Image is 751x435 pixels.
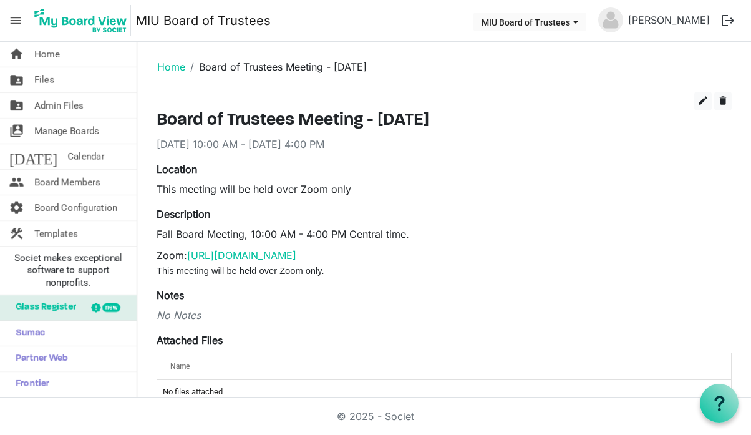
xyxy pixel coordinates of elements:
a: [URL][DOMAIN_NAME] [187,249,296,261]
a: © 2025 - Societ [337,410,414,423]
span: Name [170,362,190,371]
span: construction [9,221,24,246]
div: This meeting will be held over Zoom only [157,182,732,197]
span: Manage Boards [34,119,99,144]
span: Frontier [9,372,49,397]
p: Zoom: [157,248,732,278]
span: edit [697,95,709,106]
a: MIU Board of Trustees [136,8,271,33]
label: Description [157,207,210,222]
a: My Board View Logo [31,5,136,36]
span: menu [4,9,27,32]
img: no-profile-picture.svg [598,7,623,32]
label: Location [157,162,197,177]
li: Board of Trustees Meeting - [DATE] [185,59,367,74]
span: Templates [34,221,78,246]
div: new [102,303,120,312]
button: logout [715,7,741,34]
div: No Notes [157,308,732,323]
button: MIU Board of Trustees dropdownbutton [473,13,586,31]
button: delete [714,92,732,110]
span: Admin Files [34,93,84,118]
span: Partner Web [9,346,68,371]
td: No files attached [157,380,731,404]
h3: Board of Trustees Meeting - [DATE] [157,110,732,132]
a: Home [157,61,185,73]
span: This meeting will be held over Zoom only. [157,266,324,276]
span: delete [717,95,729,106]
span: Home [34,42,60,67]
span: Board Configuration [34,195,117,220]
span: Board Members [34,170,100,195]
span: settings [9,195,24,220]
span: folder_shared [9,93,24,118]
span: Glass Register [9,295,76,320]
label: Attached Files [157,333,223,348]
a: [PERSON_NAME] [623,7,715,32]
span: home [9,42,24,67]
span: people [9,170,24,195]
button: edit [694,92,712,110]
span: switch_account [9,119,24,144]
div: [DATE] 10:00 AM - [DATE] 4:00 PM [157,137,732,152]
p: Fall Board Meeting, 10:00 AM - 4:00 PM Central time. [157,227,732,242]
span: Files [34,67,54,92]
span: [DATE] [9,144,57,169]
label: Notes [157,288,184,303]
img: My Board View Logo [31,5,131,36]
span: Societ makes exceptional software to support nonprofits. [6,252,131,289]
span: folder_shared [9,67,24,92]
span: Calendar [67,144,104,169]
span: Sumac [9,321,45,346]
